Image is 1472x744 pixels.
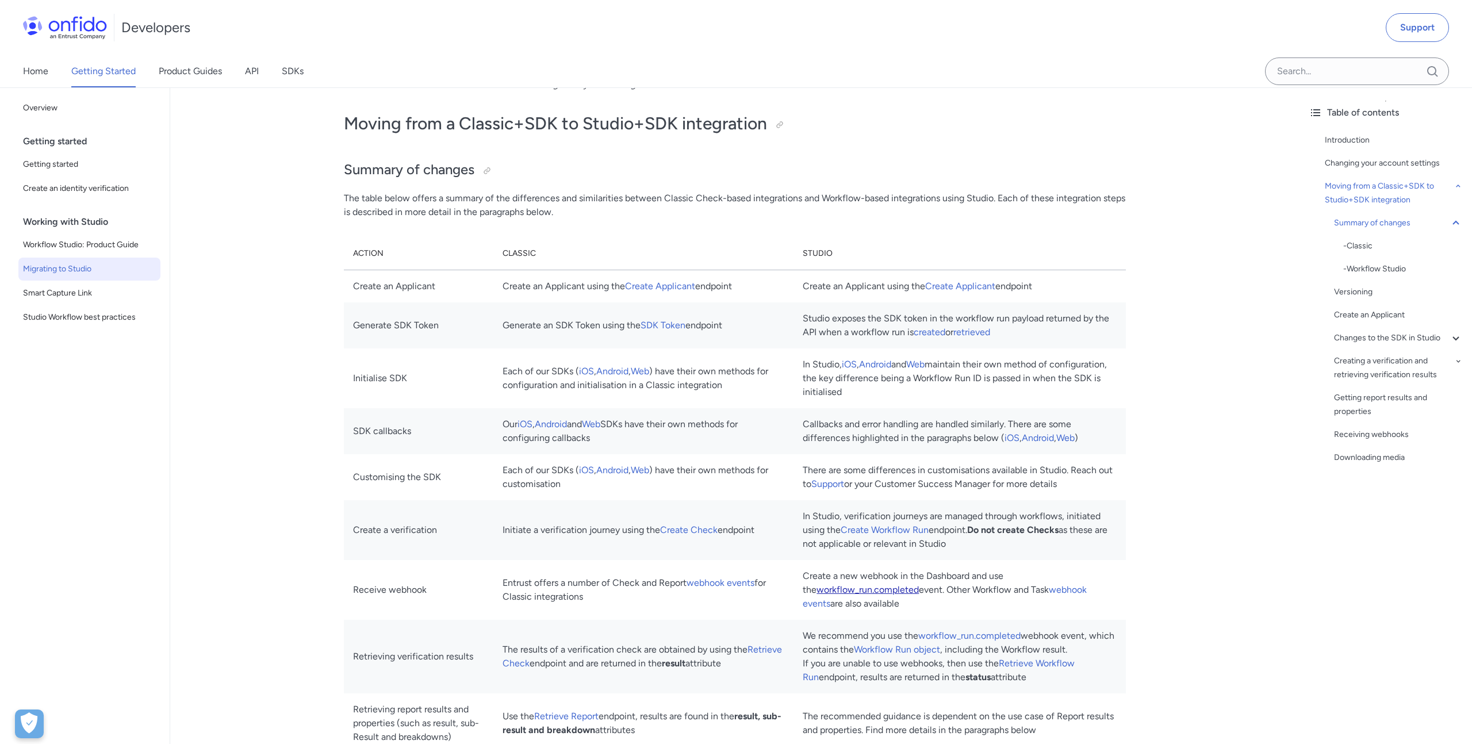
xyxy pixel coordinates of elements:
[816,584,919,595] a: workflow_run.completed
[344,302,493,348] td: Generate SDK Token
[344,160,1126,180] h2: Summary of changes
[344,454,493,500] td: Customising the SDK
[803,584,1087,609] a: webhook events
[918,630,1021,641] a: workflow_run.completed
[23,182,156,195] span: Create an identity verification
[245,55,259,87] a: API
[18,233,160,256] a: Workflow Studio: Product Guide
[793,454,1126,500] td: There are some differences in customisations available in Studio. Reach out to or your Customer S...
[23,16,107,39] img: Onfido Logo
[15,710,44,738] button: Open Preferences
[625,281,695,292] a: Create Applicant
[18,282,160,305] a: Smart Capture Link
[793,302,1126,348] td: Studio exposes the SDK token in the workflow run payload returned by the API when a workflow run ...
[344,270,493,302] td: Create an Applicant
[344,620,493,693] td: Retrieving verification results
[23,286,156,300] span: Smart Capture Link
[859,359,891,370] a: Android
[687,577,754,588] a: webhook events
[1334,451,1463,465] div: Downloading media
[159,55,222,87] a: Product Guides
[803,658,1075,682] a: Retrieve Workflow Run
[344,112,1126,135] h1: Moving from a Classic+SDK to Studio+SDK integration
[121,18,190,37] h1: Developers
[18,153,160,176] a: Getting started
[493,302,793,348] td: Generate an SDK Token using the endpoint
[23,130,165,153] div: Getting started
[1343,262,1463,276] a: -Workflow Studio
[1334,331,1463,345] a: Changes to the SDK in Studio
[493,620,793,693] td: The results of a verification check are obtained by using the endpoint and are returned in the at...
[344,348,493,408] td: Initialise SDK
[23,101,156,115] span: Overview
[1325,133,1463,147] a: Introduction
[967,524,1059,535] strong: Do not create Checks
[906,359,925,370] a: Web
[18,177,160,200] a: Create an identity verification
[1334,354,1463,382] a: Creating a verification and retrieving verification results
[842,359,857,370] a: iOS
[23,158,156,171] span: Getting started
[793,237,1126,270] th: Studio
[23,238,156,252] span: Workflow Studio: Product Guide
[662,658,685,669] strong: result
[344,408,493,454] td: SDK callbacks
[23,262,156,276] span: Migrating to Studio
[493,454,793,500] td: Each of our SDKs ( , , ) have their own methods for customisation
[793,348,1126,408] td: In Studio, , and maintain their own method of configuration, the key difference being a Workflow ...
[493,348,793,408] td: Each of our SDKs ( , , ) have their own methods for configuration and initialisation in a Classic...
[23,310,156,324] span: Studio Workflow best practices
[344,79,718,90] em: Classic Checks and Studio Workflows can be managed on your existing Dashboard account
[23,210,165,233] div: Working with Studio
[18,97,160,120] a: Overview
[503,711,781,735] strong: result, sub-result and breakdown
[1343,239,1463,253] div: - Classic
[517,419,532,429] a: iOS
[1325,179,1463,207] a: Moving from a Classic+SDK to Studio+SDK integration
[344,560,493,620] td: Receive webhook
[1334,216,1463,230] a: Summary of changes
[493,560,793,620] td: Entrust offers a number of Check and Report for Classic integrations
[631,366,649,377] a: Web
[793,560,1126,620] td: Create a new webhook in the Dashboard and use the event. Other Workflow and Task are also available
[582,419,600,429] a: Web
[493,500,793,560] td: Initiate a verification journey using the endpoint
[793,270,1126,302] td: Create an Applicant using the endpoint
[1056,432,1075,443] a: Web
[793,500,1126,560] td: In Studio, verification journeys are managed through workflows, initiated using the endpoint. as ...
[493,270,793,302] td: Create an Applicant using the endpoint
[1334,285,1463,299] div: Versioning
[1386,13,1449,42] a: Support
[1325,156,1463,170] a: Changing your account settings
[493,408,793,454] td: Our , and SDKs have their own methods for configuring callbacks
[1265,57,1449,85] input: Onfido search input field
[344,191,1126,219] p: The table below offers a summary of the differences and similarities between Classic Check-based ...
[15,710,44,738] div: Cookie Preferences
[596,465,628,475] a: Android
[631,465,649,475] a: Web
[793,620,1126,693] td: We recommend you use the webhook event, which contains the , including the Workflow result. If yo...
[925,281,995,292] a: Create Applicant
[811,478,844,489] a: Support
[965,672,991,682] strong: status
[71,55,136,87] a: Getting Started
[793,408,1126,454] td: Callbacks and error handling are handled similarly. There are some differences highlighted in the...
[1334,391,1463,419] a: Getting report results and properties
[1022,432,1054,443] a: Android
[503,644,782,669] a: Retrieve Check
[1334,308,1463,322] a: Create an Applicant
[18,258,160,281] a: Migrating to Studio
[344,500,493,560] td: Create a verification
[1334,428,1463,442] a: Receiving webhooks
[596,366,628,377] a: Android
[1309,106,1463,120] div: Table of contents
[953,327,990,338] a: retrieved
[18,306,160,329] a: Studio Workflow best practices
